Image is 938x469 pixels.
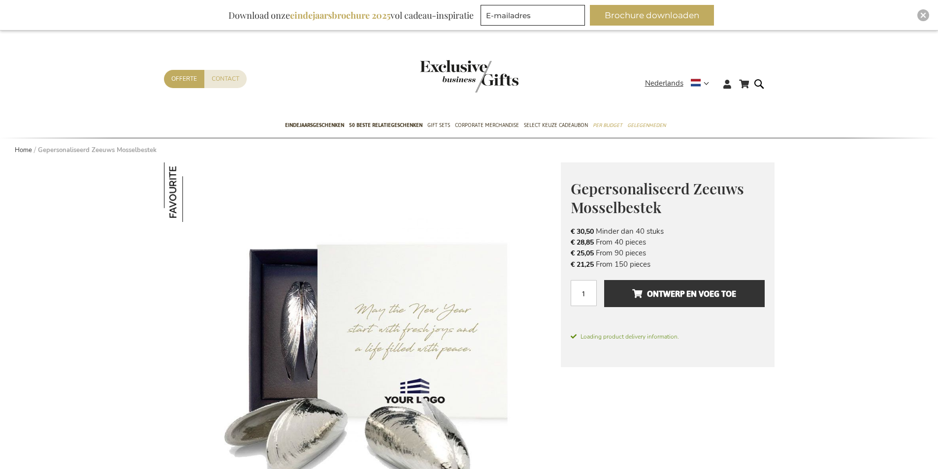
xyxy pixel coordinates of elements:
[427,120,450,130] span: Gift Sets
[627,120,666,130] span: Gelegenheden
[632,286,736,302] span: Ontwerp en voeg toe
[920,12,926,18] img: Close
[349,120,422,130] span: 50 beste relatiegeschenken
[455,120,519,130] span: Corporate Merchandise
[571,238,594,247] span: € 28,85
[420,60,518,93] img: Exclusive Business gifts logo
[290,9,390,21] b: eindejaarsbrochure 2025
[571,260,594,269] span: € 21,25
[571,227,594,236] span: € 30,50
[420,60,469,93] a: store logo
[481,5,585,26] input: E-mailadres
[604,280,764,307] button: Ontwerp en voeg toe
[571,280,597,306] input: Aantal
[285,120,344,130] span: Eindejaarsgeschenken
[645,78,683,89] span: Nederlands
[645,78,715,89] div: Nederlands
[571,332,765,341] span: Loading product delivery information.
[164,70,204,88] a: Offerte
[38,146,157,155] strong: Gepersonaliseerd Zeeuws Mosselbestek
[571,226,765,237] li: Minder dan 40 stuks
[164,162,224,222] img: Gepersonaliseerd Zeeuws Mosselbestek
[204,70,247,88] a: Contact
[571,259,765,270] li: From 150 pieces
[224,5,478,26] div: Download onze vol cadeau-inspiratie
[571,249,594,258] span: € 25,05
[571,237,765,248] li: From 40 pieces
[571,179,744,218] span: Gepersonaliseerd Zeeuws Mosselbestek
[524,120,588,130] span: Select Keuze Cadeaubon
[917,9,929,21] div: Close
[481,5,588,29] form: marketing offers and promotions
[15,146,32,155] a: Home
[593,120,622,130] span: Per Budget
[590,5,714,26] button: Brochure downloaden
[571,248,765,258] li: From 90 pieces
